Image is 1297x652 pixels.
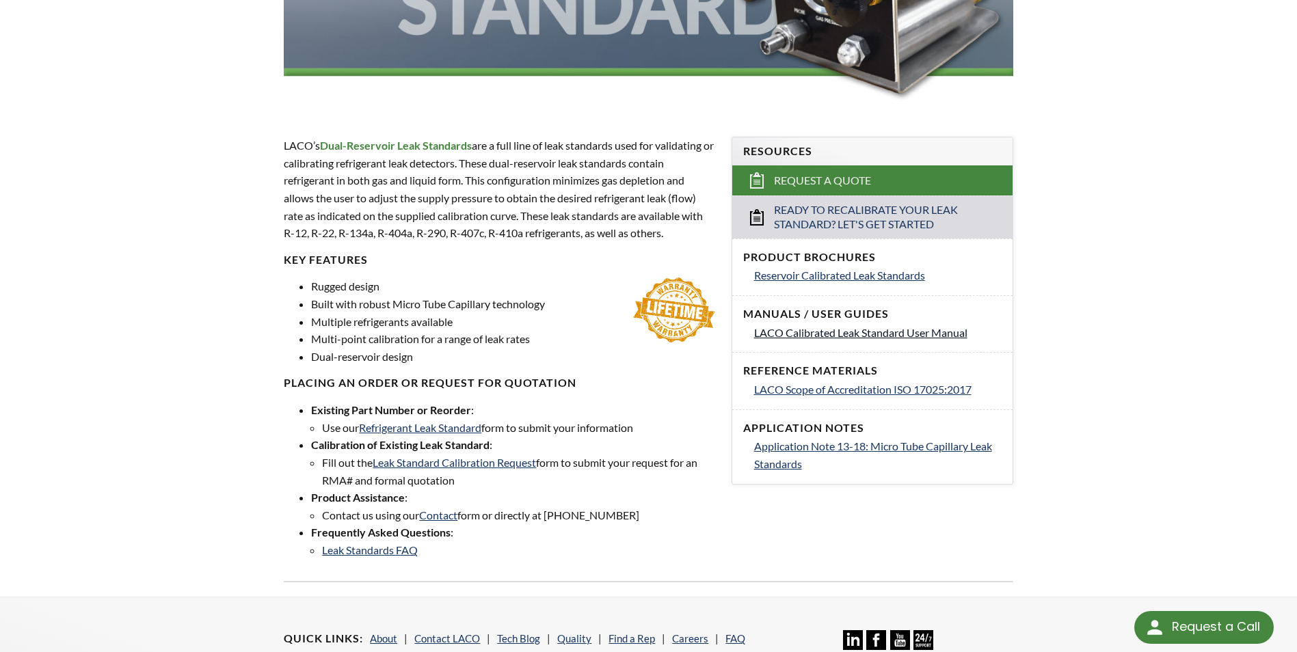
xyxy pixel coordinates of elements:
a: Contact LACO [414,632,480,644]
a: LACO Calibrated Leak Standard User Manual [754,324,1002,342]
h4: PLACING AN ORDER OR REQUEST FOR QUOTATION [284,376,714,390]
a: Request a Quote [732,165,1013,195]
li: : [311,436,714,489]
h4: Quick Links [284,631,363,646]
span: Request a Quote [774,174,871,188]
a: Application Note 13-18: Micro Tube Capillary Leak Standards [754,437,1002,472]
h4: key FEATURES [284,253,714,267]
a: Tech Blog [497,632,540,644]
span: Ready to Recalibrate Your Leak Standard? Let's Get Started [774,203,972,232]
img: round button [1144,616,1166,638]
li: : [311,489,714,524]
h4: Application Notes [743,421,1002,435]
a: Contact [419,508,457,521]
li: : [311,524,714,558]
h4: Reference Materials [743,364,1002,378]
strong: Frequently Asked Questions [311,526,451,539]
a: Refrigerant Leak Standard [359,421,481,434]
strong: Existing Part Number or Reorder [311,403,471,416]
a: 24/7 Support [913,640,933,652]
h4: Product Brochures [743,250,1002,264]
h4: Resources [743,144,1002,159]
span: Application Note 13-18: Micro Tube Capillary Leak Standards [754,439,992,470]
div: Request a Call [1134,611,1274,644]
p: LACO’s are a full line of leak standards used for validating or calibrating refrigerant leak dete... [284,137,714,242]
a: Leak Standard Calibration Request [373,456,536,469]
li: Multiple refrigerants available [311,313,714,331]
h4: Manuals / User Guides [743,307,1002,321]
strong: Product Assistance [311,491,405,504]
img: Lifetime-Warranty.png [633,277,715,342]
span: LACO Calibrated Leak Standard User Manual [754,326,967,339]
span: LACO Scope of Accreditation ISO 17025:2017 [754,383,972,396]
a: Reservoir Calibrated Leak Standards [754,267,1002,284]
a: Careers [672,632,708,644]
li: Built with robust Micro Tube Capillary technology [311,295,714,313]
li: Rugged design [311,277,714,295]
div: Request a Call [1172,611,1260,642]
li: Use our form to submit your information [322,419,714,437]
a: FAQ [725,632,745,644]
a: Quality [557,632,591,644]
strong: Dual-Reservoir Leak Standards [320,139,472,152]
a: LACO Scope of Accreditation ISO 17025:2017 [754,381,1002,398]
li: Dual-reservoir design [311,348,714,366]
a: Leak Standards FAQ [322,543,418,556]
a: About [370,632,397,644]
li: : [311,401,714,436]
img: 24/7 Support Icon [913,630,933,650]
li: Contact us using our form or directly at [PHONE_NUMBER] [322,506,714,524]
li: Multi-point calibration for a range of leak rates [311,330,714,348]
strong: Calibration of Existing Leak Standard [311,438,490,451]
a: Find a Rep [609,632,655,644]
span: Reservoir Calibrated Leak Standards [754,269,925,282]
li: Fill out the form to submit your request for an RMA# and formal quotation [322,454,714,489]
a: Ready to Recalibrate Your Leak Standard? Let's Get Started [732,195,1013,239]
